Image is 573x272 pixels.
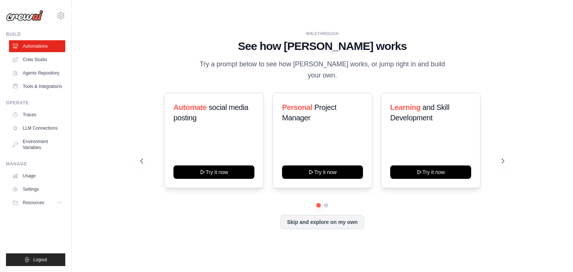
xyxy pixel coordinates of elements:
[140,31,504,37] div: WALKTHROUGH
[390,103,449,122] span: and Skill Development
[390,103,420,111] span: Learning
[282,165,363,179] button: Try it now
[9,136,65,154] a: Environment Variables
[9,170,65,182] a: Usage
[6,161,65,167] div: Manage
[282,103,336,122] span: Project Manager
[9,197,65,209] button: Resources
[9,54,65,66] a: Crew Studio
[6,100,65,106] div: Operate
[282,103,312,111] span: Personal
[6,10,43,21] img: Logo
[6,253,65,266] button: Logout
[173,103,207,111] span: Automate
[33,257,47,263] span: Logout
[173,165,254,179] button: Try it now
[173,103,248,122] span: social media posting
[6,31,65,37] div: Build
[536,236,573,272] iframe: Chat Widget
[9,67,65,79] a: Agents Repository
[9,183,65,195] a: Settings
[9,80,65,92] a: Tools & Integrations
[23,200,44,206] span: Resources
[197,59,448,81] p: Try a prompt below to see how [PERSON_NAME] works, or jump right in and build your own.
[281,215,364,229] button: Skip and explore on my own
[9,40,65,52] a: Automations
[9,122,65,134] a: LLM Connections
[140,39,504,53] h1: See how [PERSON_NAME] works
[9,109,65,121] a: Traces
[390,165,471,179] button: Try it now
